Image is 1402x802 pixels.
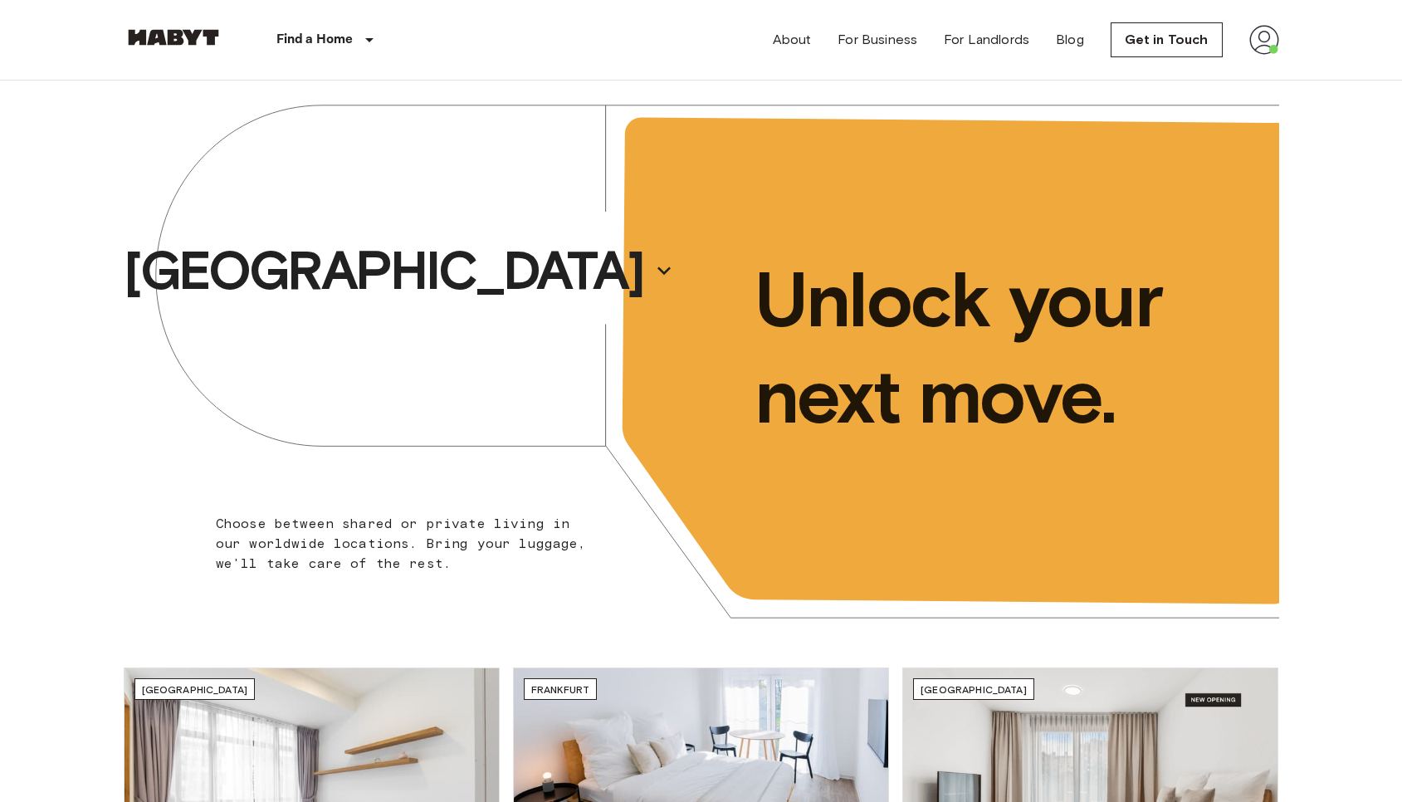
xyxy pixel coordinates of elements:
p: [GEOGRAPHIC_DATA] [124,237,643,304]
button: [GEOGRAPHIC_DATA] [117,232,680,309]
a: Get in Touch [1111,22,1223,57]
a: For Landlords [944,30,1029,50]
span: Frankfurt [531,683,589,696]
a: About [773,30,812,50]
img: Habyt [124,29,223,46]
img: avatar [1249,25,1279,55]
span: [GEOGRAPHIC_DATA] [142,683,248,696]
p: Choose between shared or private living in our worldwide locations. Bring your luggage, we'll tak... [216,514,597,574]
p: Find a Home [276,30,354,50]
span: [GEOGRAPHIC_DATA] [921,683,1027,696]
p: Unlock your next move. [755,252,1253,444]
a: For Business [838,30,917,50]
a: Blog [1056,30,1084,50]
